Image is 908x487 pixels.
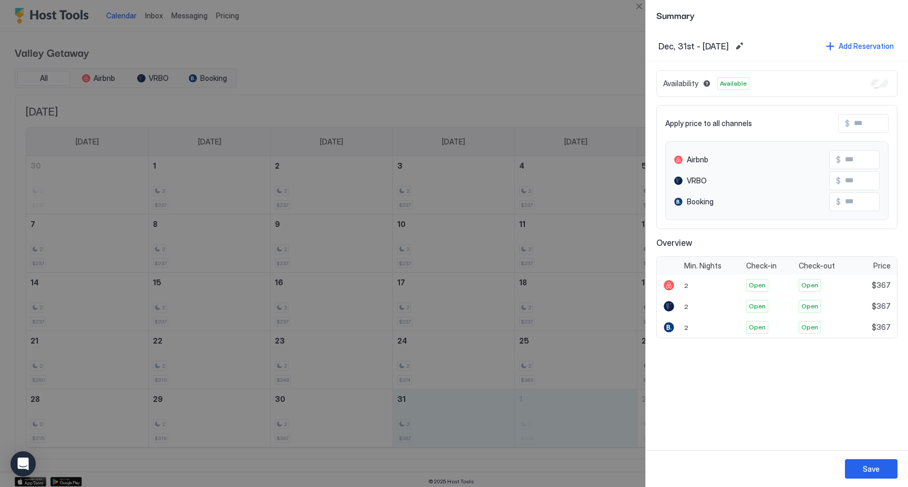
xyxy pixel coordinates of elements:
span: Open [801,323,818,332]
span: $367 [872,323,891,332]
span: Airbnb [687,155,708,164]
span: Open [749,323,766,332]
span: $ [845,119,850,128]
span: Booking [687,197,714,206]
span: Open [749,281,766,290]
span: 2 [684,282,688,289]
button: Save [845,459,897,479]
span: Open [749,302,766,311]
div: Add Reservation [839,40,894,51]
span: 2 [684,324,688,331]
span: $ [836,176,841,185]
span: $367 [872,281,891,290]
button: Edit date range [733,40,746,53]
span: 2 [684,303,688,310]
span: Open [801,281,818,290]
span: Price [873,261,891,271]
span: Check-in [746,261,777,271]
span: VRBO [687,176,707,185]
span: Available [720,79,747,88]
button: Blocked dates override all pricing rules and remain unavailable until manually unblocked [700,77,713,90]
div: Save [863,463,880,474]
div: Open Intercom Messenger [11,451,36,476]
span: Check-out [799,261,835,271]
span: $ [836,197,841,206]
span: Summary [656,8,897,22]
span: $ [836,155,841,164]
button: Add Reservation [824,39,895,53]
span: Dec, 31st - [DATE] [658,41,729,51]
span: Min. Nights [684,261,721,271]
span: Overview [656,237,897,248]
span: $367 [872,302,891,311]
span: Open [801,302,818,311]
span: Apply price to all channels [665,119,752,128]
span: Availability [663,79,698,88]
